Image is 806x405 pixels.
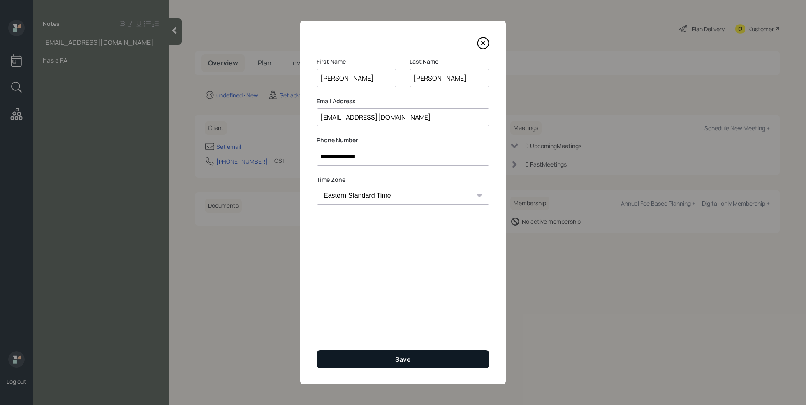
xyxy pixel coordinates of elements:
[317,58,396,66] label: First Name
[317,350,489,368] button: Save
[395,355,411,364] div: Save
[317,176,489,184] label: Time Zone
[317,136,489,144] label: Phone Number
[317,97,489,105] label: Email Address
[410,58,489,66] label: Last Name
